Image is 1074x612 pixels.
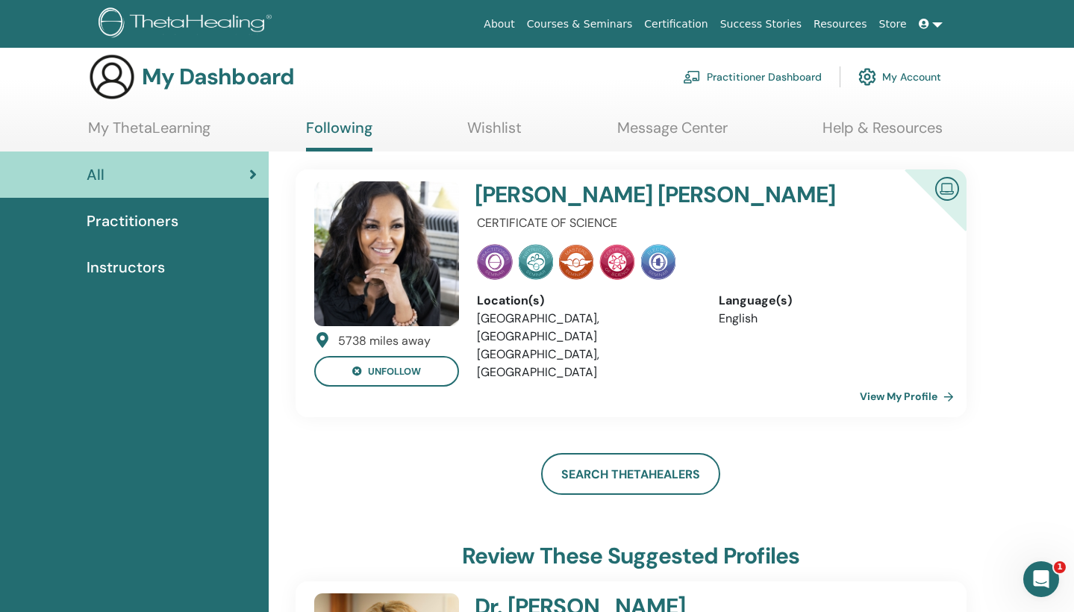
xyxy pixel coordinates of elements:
[719,292,939,310] div: Language(s)
[478,10,520,38] a: About
[1023,561,1059,597] iframe: Intercom live chat
[88,119,210,148] a: My ThetaLearning
[475,181,861,208] h4: [PERSON_NAME] [PERSON_NAME]
[541,453,720,495] a: Search ThetaHealers
[142,63,294,90] h3: My Dashboard
[314,181,459,326] img: default.jpg
[858,64,876,90] img: cog.svg
[638,10,714,38] a: Certification
[860,381,960,411] a: View My Profile
[338,332,431,350] div: 5738 miles away
[808,10,873,38] a: Resources
[99,7,277,41] img: logo.png
[858,60,941,93] a: My Account
[1054,561,1066,573] span: 1
[822,119,943,148] a: Help & Resources
[719,310,939,328] li: English
[477,214,939,232] p: CERTIFICATE OF SCIENCE
[306,119,372,152] a: Following
[521,10,639,38] a: Courses & Seminars
[477,292,697,310] div: Location(s)
[477,346,697,381] li: [GEOGRAPHIC_DATA], [GEOGRAPHIC_DATA]
[477,310,697,346] li: [GEOGRAPHIC_DATA], [GEOGRAPHIC_DATA]
[683,70,701,84] img: chalkboard-teacher.svg
[873,10,913,38] a: Store
[929,171,965,204] img: Certified Online Instructor
[87,256,165,278] span: Instructors
[314,356,459,387] button: unfollow
[87,163,104,186] span: All
[617,119,728,148] a: Message Center
[88,53,136,101] img: generic-user-icon.jpg
[714,10,808,38] a: Success Stories
[881,169,967,255] div: Certified Online Instructor
[683,60,822,93] a: Practitioner Dashboard
[467,119,522,148] a: Wishlist
[87,210,178,232] span: Practitioners
[462,543,799,569] h3: Review these suggested profiles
